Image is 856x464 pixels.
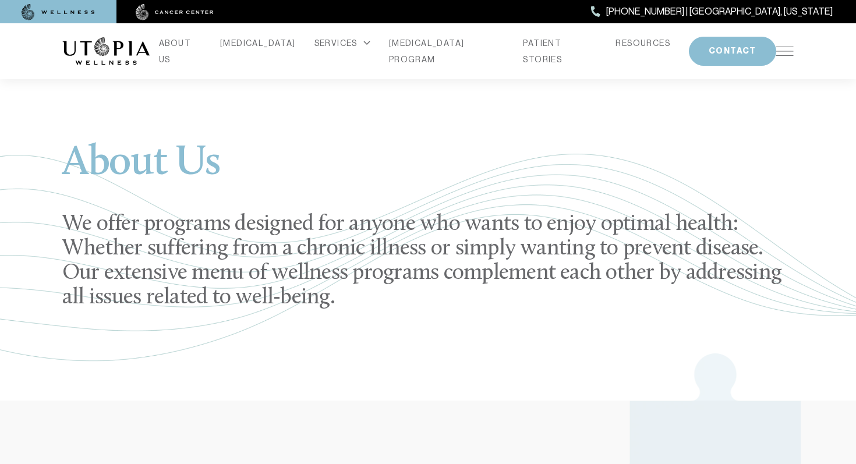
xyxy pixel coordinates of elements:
h2: We offer programs designed for anyone who wants to enjoy optimal health: Whether suffering from a... [62,212,794,311]
h1: About Us [62,143,794,199]
img: cancer center [136,4,214,20]
a: [PHONE_NUMBER] | [GEOGRAPHIC_DATA], [US_STATE] [591,4,833,19]
span: [PHONE_NUMBER] | [GEOGRAPHIC_DATA], [US_STATE] [606,4,833,19]
a: ABOUT US [159,35,201,68]
img: wellness [22,4,95,20]
button: CONTACT [689,37,776,66]
a: [MEDICAL_DATA] PROGRAM [389,35,505,68]
img: logo [62,37,150,65]
a: PATIENT STORIES [523,35,597,68]
div: SERVICES [314,35,370,51]
a: [MEDICAL_DATA] [220,35,296,51]
img: icon-hamburger [776,47,794,56]
a: RESOURCES [616,35,670,51]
